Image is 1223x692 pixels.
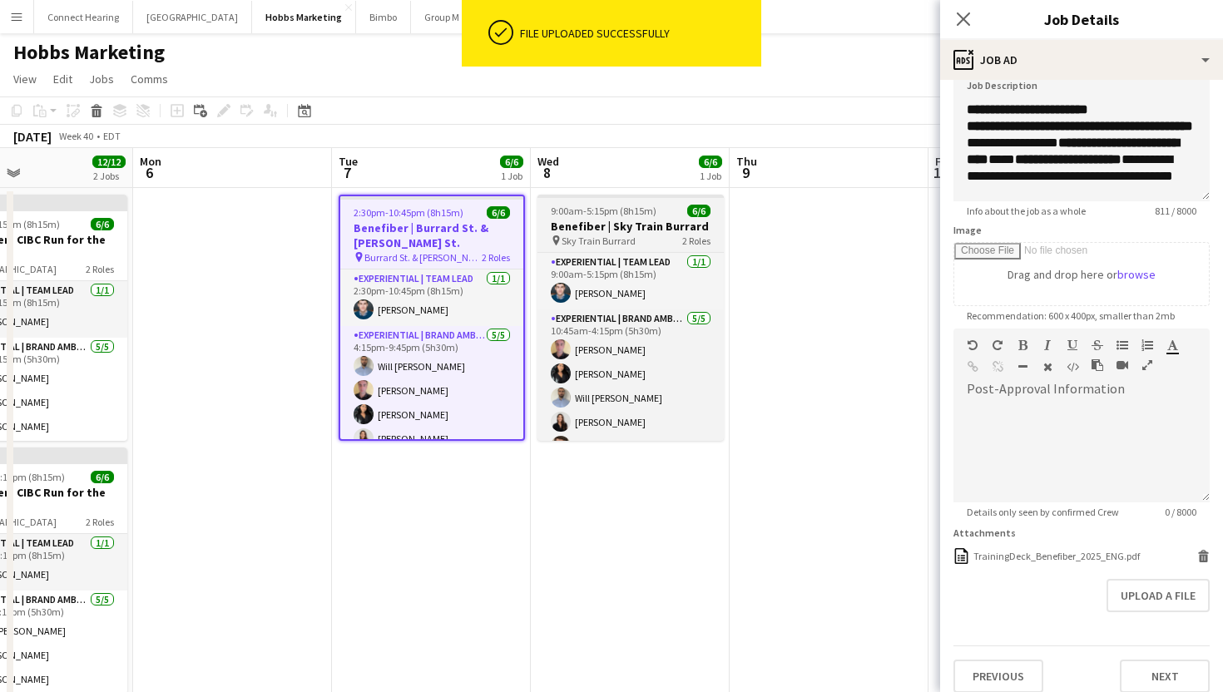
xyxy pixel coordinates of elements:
button: Ordered List [1141,339,1153,352]
span: 2 Roles [482,251,510,264]
span: Week 40 [55,130,97,142]
span: Sky Train Burrard [562,235,636,247]
span: 2 Roles [86,263,114,275]
app-job-card: 9:00am-5:15pm (8h15m)6/6Benefiber | Sky Train Burrard Sky Train Burrard2 RolesExperiential | Team... [537,195,724,441]
label: Attachments [953,526,1016,539]
span: Burrard St. & [PERSON_NAME] St. [364,251,482,264]
div: TrainingDeck_Benefiber_2025_ENG.pdf [973,550,1140,562]
span: 6/6 [487,206,510,219]
div: Job Ad [940,40,1223,80]
button: Horizontal Line [1017,360,1028,373]
button: Undo [967,339,978,352]
button: Text Color [1166,339,1178,352]
span: View [13,72,37,86]
span: Details only seen by confirmed Crew [953,506,1132,518]
span: 6/6 [500,156,523,168]
button: Bimbo [356,1,411,33]
app-card-role: Experiential | Brand Ambassador5/54:15pm-9:45pm (5h30m)Will [PERSON_NAME][PERSON_NAME][PERSON_NAM... [340,326,523,479]
button: HTML Code [1067,360,1078,373]
app-job-card: 2:30pm-10:45pm (8h15m)6/6Benefiber | Burrard St. & [PERSON_NAME] St. Burrard St. & [PERSON_NAME] ... [339,195,525,441]
h3: Job Details [940,8,1223,30]
span: Fri [935,154,948,169]
span: Recommendation: 600 x 400px, smaller than 2mb [953,309,1188,322]
span: 6/6 [687,205,711,217]
div: 1 Job [700,170,721,182]
span: 12/12 [92,156,126,168]
span: 9:00am-5:15pm (8h15m) [551,205,656,217]
span: 6/6 [699,156,722,168]
a: Comms [124,68,175,90]
button: Italic [1042,339,1053,352]
span: 6 [137,163,161,182]
button: Insert video [1117,358,1128,372]
span: 0 / 8000 [1151,506,1210,518]
a: Jobs [82,68,121,90]
button: Clear Formatting [1042,360,1053,373]
span: Edit [53,72,72,86]
div: EDT [103,130,121,142]
span: Wed [537,154,559,169]
span: 811 / 8000 [1141,205,1210,217]
a: View [7,68,43,90]
span: 7 [336,163,358,182]
button: Fullscreen [1141,358,1153,372]
button: Unordered List [1117,339,1128,352]
h3: Benefiber | Burrard St. & [PERSON_NAME] St. [340,220,523,250]
span: 6/6 [91,471,114,483]
span: 6/6 [91,218,114,230]
div: File uploaded successfully [520,26,755,41]
span: 9 [734,163,757,182]
button: Bold [1017,339,1028,352]
button: Underline [1067,339,1078,352]
span: 2 Roles [682,235,711,247]
span: 2:30pm-10:45pm (8h15m) [354,206,463,219]
div: 1 Job [501,170,522,182]
button: [GEOGRAPHIC_DATA] [133,1,252,33]
div: [DATE] [13,128,52,145]
span: Mon [140,154,161,169]
span: 10 [933,163,948,182]
button: Redo [992,339,1003,352]
span: Jobs [89,72,114,86]
span: Tue [339,154,358,169]
h3: Benefiber | Sky Train Burrard [537,219,724,234]
div: 2 Jobs [93,170,125,182]
span: 8 [535,163,559,182]
button: Strikethrough [1092,339,1103,352]
app-card-role: Experiential | Team Lead1/12:30pm-10:45pm (8h15m)[PERSON_NAME] [340,269,523,326]
h1: Hobbs Marketing [13,40,165,65]
span: Comms [131,72,168,86]
button: Connect Hearing [34,1,133,33]
app-card-role: Experiential | Team Lead1/19:00am-5:15pm (8h15m)[PERSON_NAME] [537,253,724,309]
a: Edit [47,68,79,90]
app-card-role: Experiential | Brand Ambassador5/510:45am-4:15pm (5h30m)[PERSON_NAME][PERSON_NAME]Will [PERSON_NA... [537,309,724,462]
button: Group M [411,1,473,33]
span: Info about the job as a whole [953,205,1099,217]
span: 2 Roles [86,516,114,528]
button: Hobbs Marketing [252,1,356,33]
button: Paste as plain text [1092,358,1103,372]
button: Upload a file [1107,579,1210,612]
span: Thu [736,154,757,169]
